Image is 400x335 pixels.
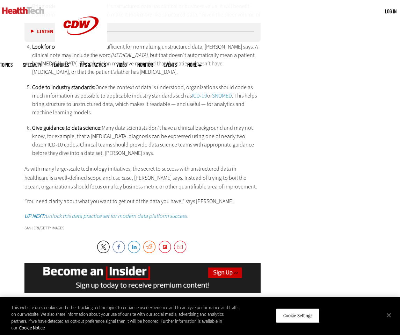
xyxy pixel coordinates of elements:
[2,7,44,14] img: Home
[192,92,207,99] a: ICD-10
[24,197,261,206] p: “You need clarity about what you want to get out of the data you have,” says [PERSON_NAME].
[187,62,202,67] span: More
[55,46,107,54] a: CDW
[19,325,45,331] a: More information about your privacy
[212,92,232,99] a: SNOMED
[163,62,177,67] a: Events
[24,226,261,230] div: sanjeri/Getty Images
[24,164,261,191] p: As with many large-scale technology initiatives, the secret to success with unstructured data in ...
[276,308,320,323] button: Cookie Settings
[32,83,261,117] li: Once the context of data is understood, organizations should code as much information as possible...
[116,62,127,67] a: Video
[11,304,240,332] div: This website uses cookies and other tracking technologies to enhance user experience and to analy...
[32,124,102,131] strong: Give guidance to data science:
[32,84,95,91] strong: Code to industry standards:
[385,8,397,14] a: Log in
[381,307,397,323] button: Close
[23,62,41,67] span: Specialty
[385,8,397,15] div: User menu
[24,212,188,220] em: Unlock this data practice set for modern data platform success.
[79,62,106,67] a: Tips & Tactics
[52,62,69,67] a: Features
[32,124,261,157] li: Many data scientists don’t have a clinical background and may not know, for example, that a [MEDI...
[24,212,45,220] strong: UP NEXT:
[137,62,153,67] a: MonITor
[24,212,188,220] a: UP NEXT:Unlock this data practice set for modern data platform success.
